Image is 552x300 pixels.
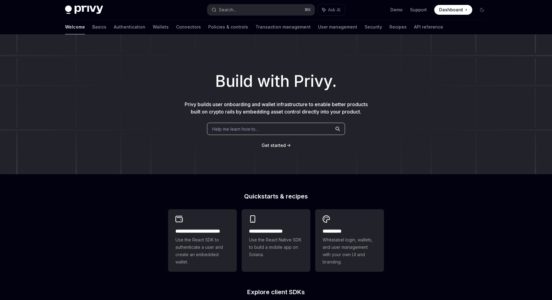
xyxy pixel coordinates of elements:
[410,7,427,13] a: Support
[208,20,248,34] a: Policies & controls
[65,20,85,34] a: Welcome
[414,20,443,34] a: API reference
[168,289,384,295] h2: Explore client SDKs
[219,6,236,13] div: Search...
[434,5,472,15] a: Dashboard
[305,7,311,12] span: ⌘ K
[92,20,106,34] a: Basics
[249,236,303,258] span: Use the React Native SDK to build a mobile app on Solana.
[175,236,229,266] span: Use the React SDK to authenticate a user and create an embedded wallet.
[207,4,315,15] button: Search...⌘K
[168,193,384,199] h2: Quickstarts & recipes
[242,209,310,272] a: **** **** **** ***Use the React Native SDK to build a mobile app on Solana.
[212,126,259,132] span: Help me learn how to…
[65,6,103,14] img: dark logo
[477,5,487,15] button: Toggle dark mode
[390,7,403,13] a: Demo
[328,7,340,13] span: Ask AI
[176,20,201,34] a: Connectors
[315,209,384,272] a: **** *****Whitelabel login, wallets, and user management with your own UI and branding.
[439,7,463,13] span: Dashboard
[114,20,145,34] a: Authentication
[323,236,377,266] span: Whitelabel login, wallets, and user management with your own UI and branding.
[318,4,345,15] button: Ask AI
[389,20,407,34] a: Recipes
[10,69,542,93] h1: Build with Privy.
[153,20,169,34] a: Wallets
[318,20,357,34] a: User management
[262,143,286,148] span: Get started
[365,20,382,34] a: Security
[262,142,286,148] a: Get started
[185,101,368,115] span: Privy builds user onboarding and wallet infrastructure to enable better products built on crypto ...
[255,20,311,34] a: Transaction management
